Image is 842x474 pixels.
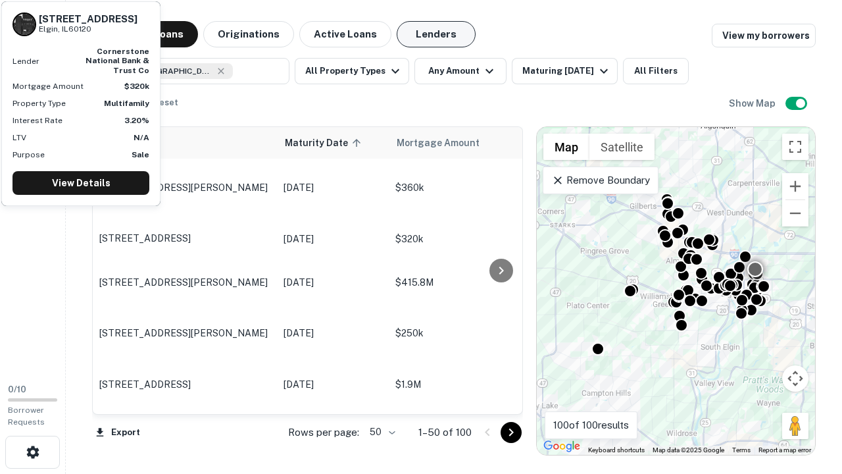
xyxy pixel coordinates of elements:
img: Google [540,438,583,455]
p: Interest Rate [12,115,62,126]
a: View my borrowers [712,24,816,47]
span: Mortgage Amount [397,135,497,151]
p: $250k [395,326,527,340]
button: Lenders [397,21,476,47]
p: Elgin, IL60120 [39,23,137,36]
h6: Show Map [729,96,778,111]
p: [DATE] [284,180,382,195]
strong: cornerstone national bank & trust co [86,47,149,75]
p: $415.8M [395,275,527,290]
button: All Filters [623,58,689,84]
iframe: Chat Widget [776,369,842,432]
button: Show satellite imagery [589,134,655,160]
a: Report a map error [758,446,811,454]
p: [STREET_ADDRESS][PERSON_NAME] [99,327,270,339]
p: 100 of 100 results [553,417,629,433]
p: Remove Boundary [551,172,649,188]
button: Zoom in [782,173,808,199]
button: All Property Types [295,58,409,84]
h6: [STREET_ADDRESS] [39,13,137,25]
span: Borrower Requests [8,406,45,427]
p: Purpose [12,149,45,161]
button: Reset [145,90,187,116]
th: Mortgage Amount [389,127,533,159]
p: [DATE] [284,275,382,290]
button: Any Amount [414,58,507,84]
p: [STREET_ADDRESS] [99,379,270,390]
a: Terms [732,446,751,454]
p: [DATE] [284,377,382,392]
p: 1–50 of 100 [418,425,472,440]
strong: Sale [132,150,149,159]
button: Export [92,423,143,442]
button: Keyboard shortcuts [588,446,645,455]
div: 0 0 [537,127,815,455]
p: [DATE] [284,326,382,340]
p: LTV [12,132,26,144]
p: $1.9M [395,377,527,392]
span: Elgin, [GEOGRAPHIC_DATA], [GEOGRAPHIC_DATA] [114,65,213,77]
p: Property Type [12,97,66,109]
span: Map data ©2025 Google [653,446,724,454]
button: Zoom out [782,200,808,226]
a: Open this area in Google Maps (opens a new window) [540,438,583,455]
div: Maturing [DATE] [522,63,612,79]
th: Maturity Date [277,127,389,159]
p: [STREET_ADDRESS] [99,232,270,244]
p: $360k [395,180,527,195]
p: Lender [12,55,39,67]
span: 0 / 10 [8,384,26,394]
strong: 3.20% [124,116,149,125]
p: $320k [395,232,527,246]
button: Maturing [DATE] [512,58,618,84]
button: Go to next page [501,422,522,443]
button: Originations [203,21,294,47]
p: [STREET_ADDRESS][PERSON_NAME] [99,182,270,194]
th: Location [93,127,277,159]
button: Show street map [543,134,589,160]
p: Rows per page: [288,425,359,440]
strong: Multifamily [104,99,149,108]
p: Mortgage Amount [12,80,84,92]
a: View Details [12,171,149,195]
div: 50 [364,423,397,442]
p: [DATE] [284,232,382,246]
button: Map camera controls [782,365,808,392]
p: [STREET_ADDRESS][PERSON_NAME] [99,276,270,288]
strong: $320k [124,82,149,91]
strong: N/A [134,133,149,142]
span: Maturity Date [285,135,365,151]
button: Toggle fullscreen view [782,134,808,160]
button: Active Loans [299,21,391,47]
